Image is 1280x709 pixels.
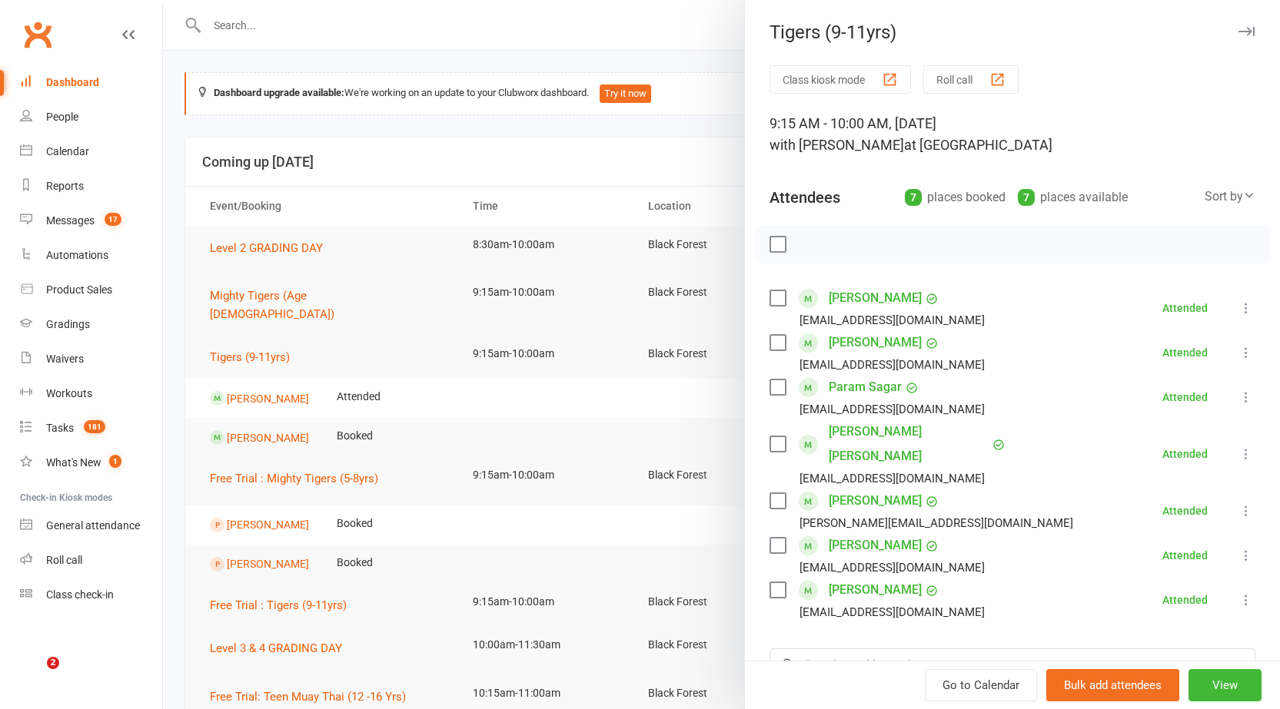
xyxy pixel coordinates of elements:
a: Reports [20,169,162,204]
div: Sort by [1205,187,1255,207]
div: [EMAIL_ADDRESS][DOMAIN_NAME] [800,355,985,375]
div: 9:15 AM - 10:00 AM, [DATE] [770,113,1255,156]
a: Roll call [20,543,162,578]
div: Calendar [46,145,89,157]
a: Workouts [20,376,162,411]
div: Reports [46,180,84,192]
div: Gradings [46,318,90,330]
div: [EMAIL_ADDRESS][DOMAIN_NAME] [800,399,985,419]
a: Param Sagar [829,375,902,399]
a: Tasks 181 [20,411,162,446]
a: Clubworx [18,15,57,54]
div: Messages [46,214,95,227]
div: Automations [46,249,108,261]
a: General attendance kiosk mode [20,509,162,543]
a: [PERSON_NAME] [829,286,922,310]
span: 1 [109,455,121,468]
span: at [GEOGRAPHIC_DATA] [904,137,1052,153]
div: Attended [1162,347,1208,358]
div: General attendance [46,519,140,532]
button: View [1189,669,1262,701]
div: Attended [1162,392,1208,403]
a: [PERSON_NAME] [829,330,922,355]
div: Workouts [46,387,92,399]
div: Tigers (9-11yrs) [745,22,1280,43]
div: What's New [46,456,101,469]
button: Roll call [923,65,1019,94]
div: Attended [1162,550,1208,561]
div: [EMAIL_ADDRESS][DOMAIN_NAME] [800,310,985,330]
div: People [46,111,78,123]
span: with [PERSON_NAME] [770,137,904,153]
div: Product Sales [46,283,112,296]
div: places booked [905,187,1006,208]
a: Automations [20,238,162,273]
a: Waivers [20,342,162,376]
div: [EMAIL_ADDRESS][DOMAIN_NAME] [800,602,985,622]
div: 7 [905,189,922,206]
button: Class kiosk mode [770,65,911,94]
span: 17 [105,213,121,226]
input: Search to add attendees [770,648,1255,681]
div: [EMAIL_ADDRESS][DOMAIN_NAME] [800,558,985,578]
a: [PERSON_NAME] [829,533,922,558]
a: [PERSON_NAME] [829,489,922,513]
div: Attended [1162,303,1208,313]
div: Dashboard [46,76,99,88]
a: What's New1 [20,446,162,480]
div: [PERSON_NAME][EMAIL_ADDRESS][DOMAIN_NAME] [800,513,1073,533]
a: Calendar [20,134,162,169]
div: Class check-in [46,588,114,601]
a: Gradings [20,307,162,342]
div: Attendees [770,187,840,208]
a: Go to Calendar [925,669,1037,701]
div: [EMAIL_ADDRESS][DOMAIN_NAME] [800,469,985,489]
span: 2 [47,657,59,669]
div: Tasks [46,422,74,434]
a: People [20,100,162,134]
button: Bulk add attendees [1046,669,1179,701]
iframe: Intercom live chat [15,657,52,694]
a: [PERSON_NAME] [PERSON_NAME] [829,419,989,469]
a: [PERSON_NAME] [829,578,922,602]
a: Product Sales [20,273,162,307]
div: 7 [1018,189,1035,206]
div: Roll call [46,554,82,566]
a: Class kiosk mode [20,578,162,612]
a: Messages 17 [20,204,162,238]
a: Dashboard [20,65,162,100]
div: Attended [1162,449,1208,459]
div: Attended [1162,505,1208,516]
div: places available [1018,187,1128,208]
div: Waivers [46,353,84,365]
span: 181 [84,420,105,433]
div: Attended [1162,595,1208,605]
